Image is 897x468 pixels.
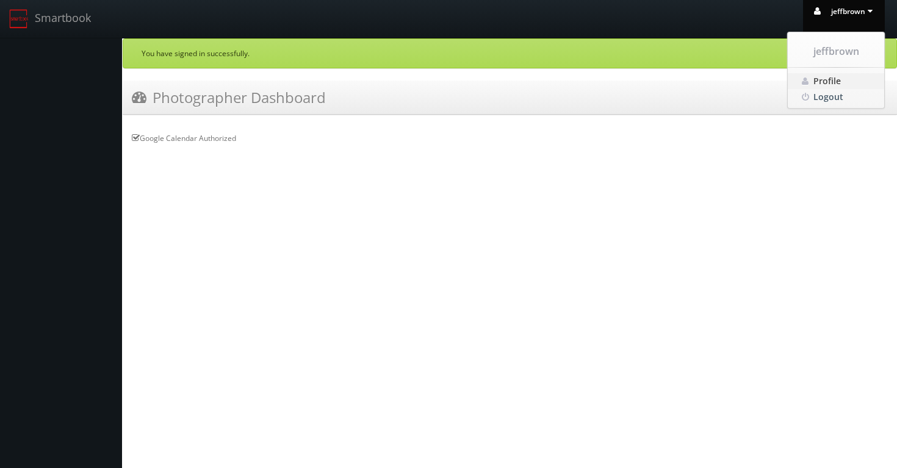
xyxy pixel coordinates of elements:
p: You have signed in successfully. [142,48,878,59]
div: Google Calendar Authorized [132,133,888,143]
img: smartbook-logo.png [9,9,29,29]
span: jeffbrown [788,45,884,58]
span: Logout [813,91,843,103]
h3: Photographer Dashboard [132,87,326,108]
a: Logout [788,89,884,105]
a: Profile [788,73,884,89]
span: jeffbrown [831,6,876,16]
span: Profile [813,75,841,87]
